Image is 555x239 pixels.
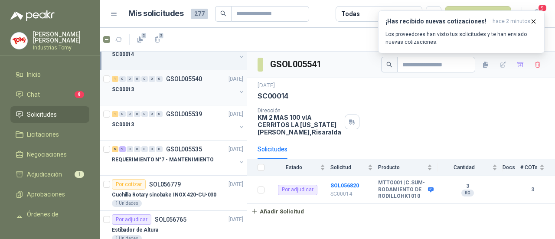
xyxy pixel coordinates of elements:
[378,159,437,176] th: Producto
[378,180,426,200] b: MTTO001 | C.SUM-RODAMIENTO DE RODILLOHK1010
[134,111,140,117] div: 0
[437,159,503,176] th: Cantidad
[258,114,341,136] p: KM 2 MAS 100 vIA CERRITOS LA [US_STATE] [PERSON_NAME] , Risaralda
[27,190,65,199] span: Aprobaciones
[149,111,155,117] div: 0
[385,18,489,25] h3: ¡Has recibido nuevas cotizaciones!
[155,216,186,223] p: SOL056765
[247,204,555,219] a: Añadir Solicitud
[445,6,511,22] button: Nueva solicitud
[149,76,155,82] div: 0
[520,186,545,194] b: 3
[127,146,133,152] div: 0
[258,108,341,114] p: Dirección
[119,146,126,152] div: 9
[112,85,134,94] p: SC00013
[229,75,243,83] p: [DATE]
[538,4,547,12] span: 9
[127,111,133,117] div: 0
[10,10,55,21] img: Logo peakr
[141,32,147,39] span: 2
[112,214,151,225] div: Por adjudicar
[149,181,181,187] p: SOL056779
[341,9,359,19] div: Todas
[128,7,184,20] h1: Mis solicitudes
[330,183,359,189] a: SOL056820
[134,76,140,82] div: 0
[10,66,89,83] a: Inicio
[112,50,134,59] p: SC00014
[493,18,530,25] span: hace 2 minutos
[33,45,89,50] p: Industrias Tomy
[27,90,40,99] span: Chat
[119,76,126,82] div: 0
[112,156,214,164] p: REQUERIMIENTO N°7 - MANTENIMIENTO
[520,159,555,176] th: # COTs
[258,144,287,154] div: Solicitudes
[437,164,490,170] span: Cantidad
[386,62,392,68] span: search
[75,91,84,98] span: 8
[27,130,59,139] span: Licitaciones
[10,146,89,163] a: Negociaciones
[141,76,148,82] div: 0
[437,183,497,190] b: 3
[134,146,140,152] div: 0
[378,10,545,53] button: ¡Has recibido nuevas cotizaciones!hace 2 minutos Los proveedores han visto tus solicitudes y te h...
[270,164,318,170] span: Estado
[229,110,243,118] p: [DATE]
[141,111,148,117] div: 0
[461,190,474,196] div: KG
[33,31,89,43] p: [PERSON_NAME] [PERSON_NAME]
[112,191,216,199] p: Cuchilla Rotary sinobake INOX 420-CU-030
[127,76,133,82] div: 0
[150,33,164,46] button: 2
[220,10,226,16] span: search
[112,39,245,66] a: 1 0 0 0 0 0 0 GSOL005541[DATE] SC00014
[166,76,202,82] p: GSOL005540
[112,109,245,137] a: 1 0 0 0 0 0 0 GSOL005539[DATE] SC00013
[112,226,158,234] p: Estibador de Altura
[229,145,243,154] p: [DATE]
[27,70,41,79] span: Inicio
[100,176,247,211] a: Por cotizarSOL056779[DATE] Cuchilla Rotary sinobake INOX 420-CU-0301 Unidades
[166,111,202,117] p: GSOL005539
[10,206,89,232] a: Órdenes de Compra
[229,180,243,189] p: [DATE]
[10,166,89,183] a: Adjudicación1
[112,121,134,129] p: SC00013
[330,159,378,176] th: Solicitud
[156,146,163,152] div: 0
[270,58,323,71] h3: GSOL005541
[133,33,147,46] button: 2
[270,159,330,176] th: Estado
[119,111,126,117] div: 0
[247,204,308,219] button: Añadir Solicitud
[112,179,146,190] div: Por cotizar
[258,82,275,90] p: [DATE]
[75,171,84,178] span: 1
[278,185,317,195] div: Por adjudicar
[229,216,243,224] p: [DATE]
[191,9,208,19] span: 277
[112,144,245,172] a: 6 9 0 0 0 0 0 GSOL005535[DATE] REQUERIMIENTO N°7 - MANTENIMIENTO
[10,86,89,103] a: Chat8
[378,164,425,170] span: Producto
[27,110,57,119] span: Solicitudes
[141,146,148,152] div: 0
[158,32,164,39] span: 2
[330,190,373,198] p: SC00014
[10,186,89,203] a: Aprobaciones
[385,30,537,46] p: Los proveedores han visto tus solicitudes y te han enviado nuevas cotizaciones.
[520,164,538,170] span: # COTs
[112,146,118,152] div: 6
[149,146,155,152] div: 0
[27,170,62,179] span: Adjudicación
[112,76,118,82] div: 1
[112,111,118,117] div: 1
[503,159,520,176] th: Docs
[27,210,81,229] span: Órdenes de Compra
[330,164,366,170] span: Solicitud
[10,106,89,123] a: Solicitudes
